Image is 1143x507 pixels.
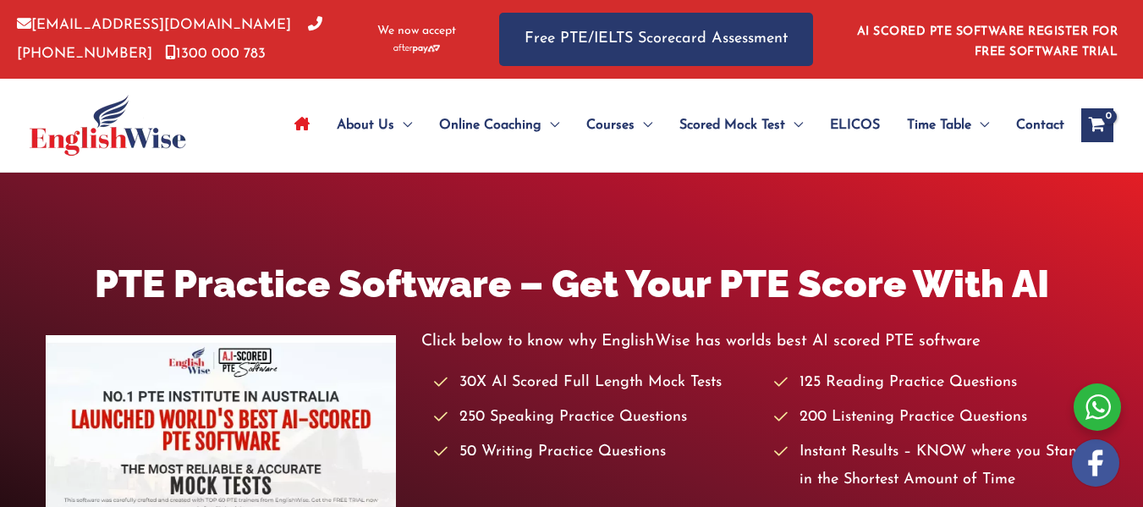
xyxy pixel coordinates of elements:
[394,96,412,155] span: Menu Toggle
[30,95,186,156] img: cropped-ew-logo
[907,96,971,155] span: Time Table
[586,96,635,155] span: Courses
[774,404,1097,432] li: 200 Listening Practice Questions
[1016,96,1064,155] span: Contact
[635,96,652,155] span: Menu Toggle
[774,438,1097,495] li: Instant Results – KNOW where you Stand in the Shortest Amount of Time
[46,257,1097,311] h1: PTE Practice Software – Get Your PTE Score With AI
[323,96,426,155] a: About UsMenu Toggle
[1003,96,1064,155] a: Contact
[337,96,394,155] span: About Us
[1072,439,1119,487] img: white-facebook.png
[434,404,757,432] li: 250 Speaking Practice Questions
[17,18,291,32] a: [EMAIL_ADDRESS][DOMAIN_NAME]
[785,96,803,155] span: Menu Toggle
[1081,108,1113,142] a: View Shopping Cart, empty
[830,96,880,155] span: ELICOS
[17,18,322,60] a: [PHONE_NUMBER]
[679,96,785,155] span: Scored Mock Test
[774,369,1097,397] li: 125 Reading Practice Questions
[434,369,757,397] li: 30X AI Scored Full Length Mock Tests
[439,96,541,155] span: Online Coaching
[281,96,1064,155] nav: Site Navigation: Main Menu
[421,328,1097,355] p: Click below to know why EnglishWise has worlds best AI scored PTE software
[434,438,757,466] li: 50 Writing Practice Questions
[666,96,816,155] a: Scored Mock TestMenu Toggle
[816,96,893,155] a: ELICOS
[971,96,989,155] span: Menu Toggle
[377,23,456,40] span: We now accept
[893,96,1003,155] a: Time TableMenu Toggle
[573,96,666,155] a: CoursesMenu Toggle
[541,96,559,155] span: Menu Toggle
[165,47,266,61] a: 1300 000 783
[426,96,573,155] a: Online CoachingMenu Toggle
[857,25,1118,58] a: AI SCORED PTE SOFTWARE REGISTER FOR FREE SOFTWARE TRIAL
[393,44,440,53] img: Afterpay-Logo
[499,13,813,66] a: Free PTE/IELTS Scorecard Assessment
[847,12,1126,67] aside: Header Widget 1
